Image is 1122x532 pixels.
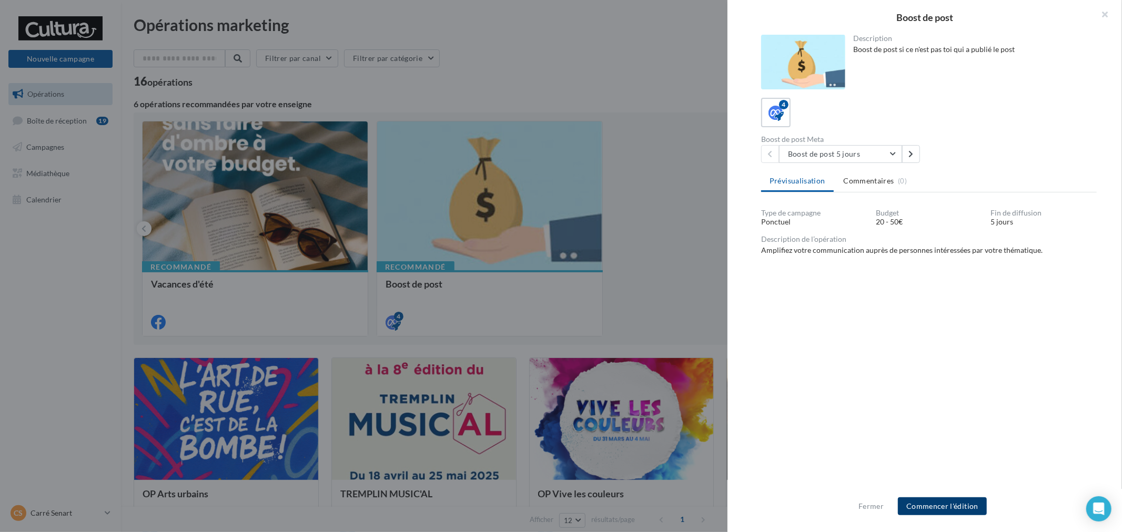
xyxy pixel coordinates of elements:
div: Boost de post [744,13,1105,22]
button: Fermer [854,500,888,513]
div: Open Intercom Messenger [1086,496,1111,521]
div: Type de campagne [761,209,867,217]
button: Boost de post 5 jours [779,145,902,163]
div: Boost de post Meta [761,136,925,143]
div: Boost de post si ce n'est pas toi qui a publié le post [854,44,1089,55]
span: (0) [898,177,907,185]
button: Commencer l'édition [898,497,987,515]
div: Amplifiez votre communication auprès de personnes intéressées par votre thématique. [761,245,1097,255]
div: 5 jours [990,217,1097,227]
div: 20 - 50€ [876,217,982,227]
div: Description de l’opération [761,236,1097,243]
div: Budget [876,209,982,217]
div: Ponctuel [761,217,867,227]
div: Fin de diffusion [990,209,1097,217]
span: Commentaires [844,176,894,186]
div: Description [854,35,1089,42]
div: 4 [779,100,789,109]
